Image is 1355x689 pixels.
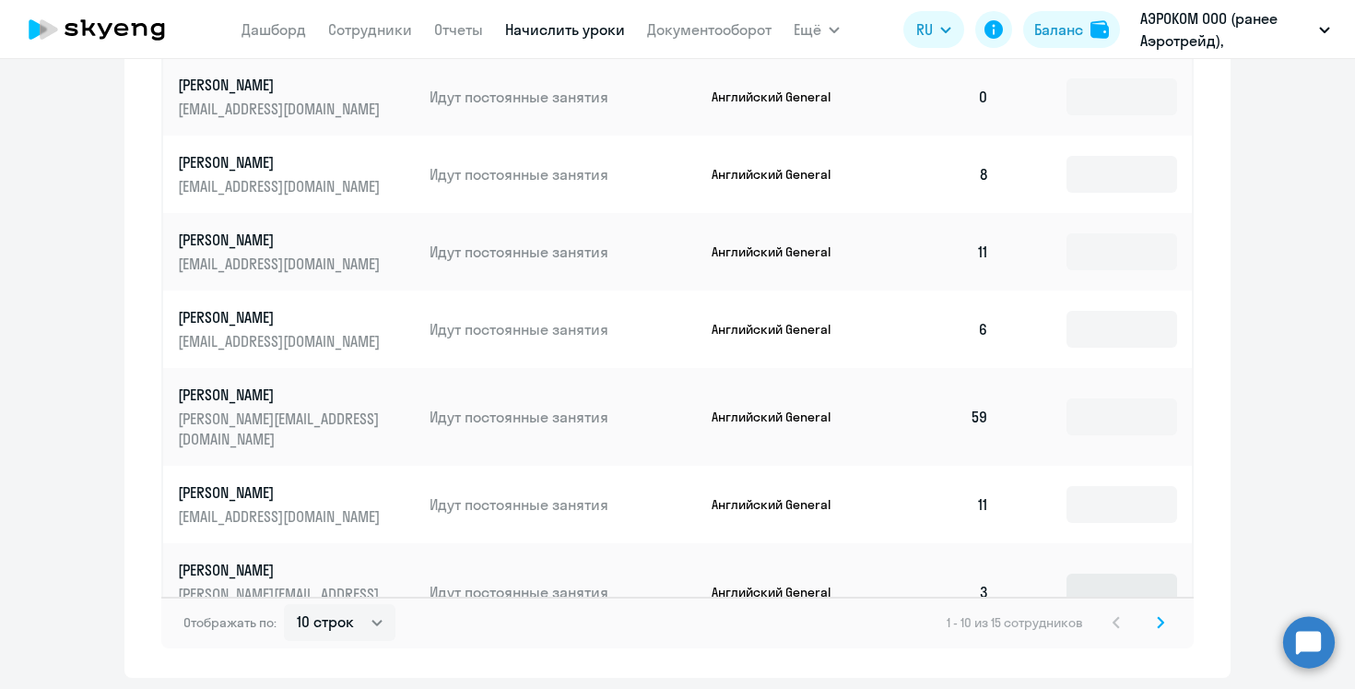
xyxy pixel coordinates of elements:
[178,152,384,172] p: [PERSON_NAME]
[505,20,625,39] a: Начислить уроки
[178,75,415,119] a: [PERSON_NAME][EMAIL_ADDRESS][DOMAIN_NAME]
[178,482,384,503] p: [PERSON_NAME]
[916,18,933,41] span: RU
[875,136,1004,213] td: 8
[875,58,1004,136] td: 0
[178,385,384,405] p: [PERSON_NAME]
[178,230,384,250] p: [PERSON_NAME]
[178,99,384,119] p: [EMAIL_ADDRESS][DOMAIN_NAME]
[712,166,850,183] p: Английский General
[875,213,1004,291] td: 11
[712,584,850,600] p: Английский General
[430,407,697,427] p: Идут постоянные занятия
[1131,7,1339,52] button: АЭРОКОМ ООО (ранее Аэротрейд), [GEOGRAPHIC_DATA], ООО
[1140,7,1312,52] p: АЭРОКОМ ООО (ранее Аэротрейд), [GEOGRAPHIC_DATA], ООО
[430,319,697,339] p: Идут постоянные занятия
[178,307,384,327] p: [PERSON_NAME]
[178,482,415,527] a: [PERSON_NAME][EMAIL_ADDRESS][DOMAIN_NAME]
[178,560,415,624] a: [PERSON_NAME][PERSON_NAME][EMAIL_ADDRESS][DOMAIN_NAME]
[430,494,697,515] p: Идут постоянные занятия
[178,152,415,196] a: [PERSON_NAME][EMAIL_ADDRESS][DOMAIN_NAME]
[430,582,697,602] p: Идут постоянные занятия
[178,506,384,527] p: [EMAIL_ADDRESS][DOMAIN_NAME]
[183,614,277,631] span: Отображать по:
[178,230,415,274] a: [PERSON_NAME][EMAIL_ADDRESS][DOMAIN_NAME]
[430,164,697,184] p: Идут постоянные занятия
[712,244,850,260] p: Английский General
[178,176,384,196] p: [EMAIL_ADDRESS][DOMAIN_NAME]
[794,11,840,48] button: Ещё
[712,89,850,105] p: Английский General
[875,368,1004,466] td: 59
[1023,11,1120,48] button: Балансbalance
[242,20,306,39] a: Дашборд
[178,307,415,351] a: [PERSON_NAME][EMAIL_ADDRESS][DOMAIN_NAME]
[647,20,772,39] a: Документооборот
[712,496,850,513] p: Английский General
[875,291,1004,368] td: 6
[875,543,1004,641] td: 3
[712,409,850,425] p: Английский General
[1034,18,1083,41] div: Баланс
[1090,20,1109,39] img: balance
[178,331,384,351] p: [EMAIL_ADDRESS][DOMAIN_NAME]
[178,385,415,449] a: [PERSON_NAME][PERSON_NAME][EMAIL_ADDRESS][DOMAIN_NAME]
[178,75,384,95] p: [PERSON_NAME]
[430,242,697,262] p: Идут постоянные занятия
[903,11,964,48] button: RU
[430,87,697,107] p: Идут постоянные занятия
[178,584,384,624] p: [PERSON_NAME][EMAIL_ADDRESS][DOMAIN_NAME]
[712,321,850,338] p: Английский General
[875,466,1004,543] td: 11
[947,614,1083,631] span: 1 - 10 из 15 сотрудников
[434,20,483,39] a: Отчеты
[328,20,412,39] a: Сотрудники
[178,409,384,449] p: [PERSON_NAME][EMAIL_ADDRESS][DOMAIN_NAME]
[178,254,384,274] p: [EMAIL_ADDRESS][DOMAIN_NAME]
[178,560,384,580] p: [PERSON_NAME]
[794,18,821,41] span: Ещё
